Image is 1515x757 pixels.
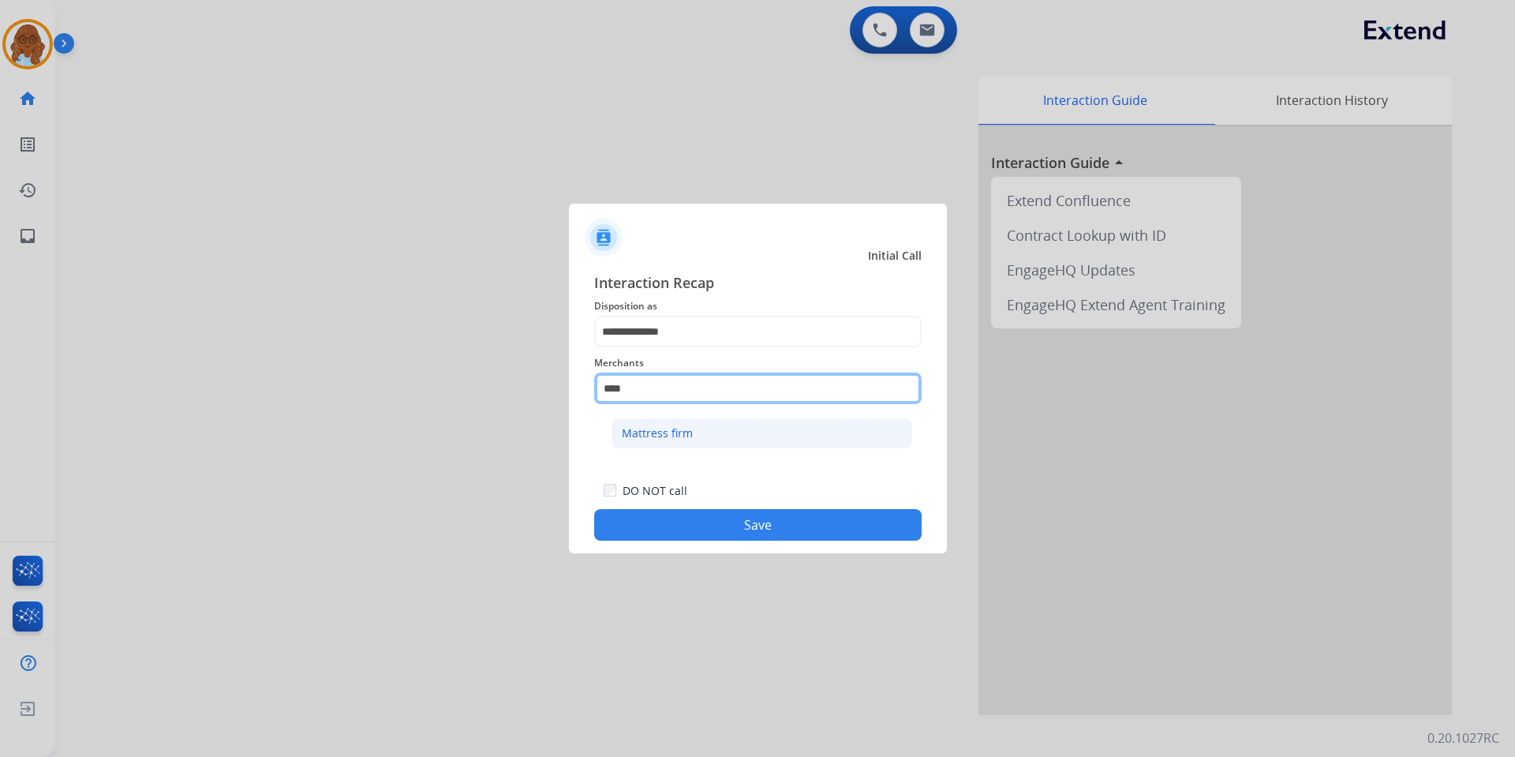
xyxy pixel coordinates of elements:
[622,425,693,441] div: Mattress firm
[594,509,922,541] button: Save
[594,354,922,373] span: Merchants
[594,297,922,316] span: Disposition as
[594,272,922,297] span: Interaction Recap
[585,219,623,257] img: contactIcon
[623,483,687,499] label: DO NOT call
[868,248,922,264] span: Initial Call
[1427,729,1499,748] p: 0.20.1027RC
